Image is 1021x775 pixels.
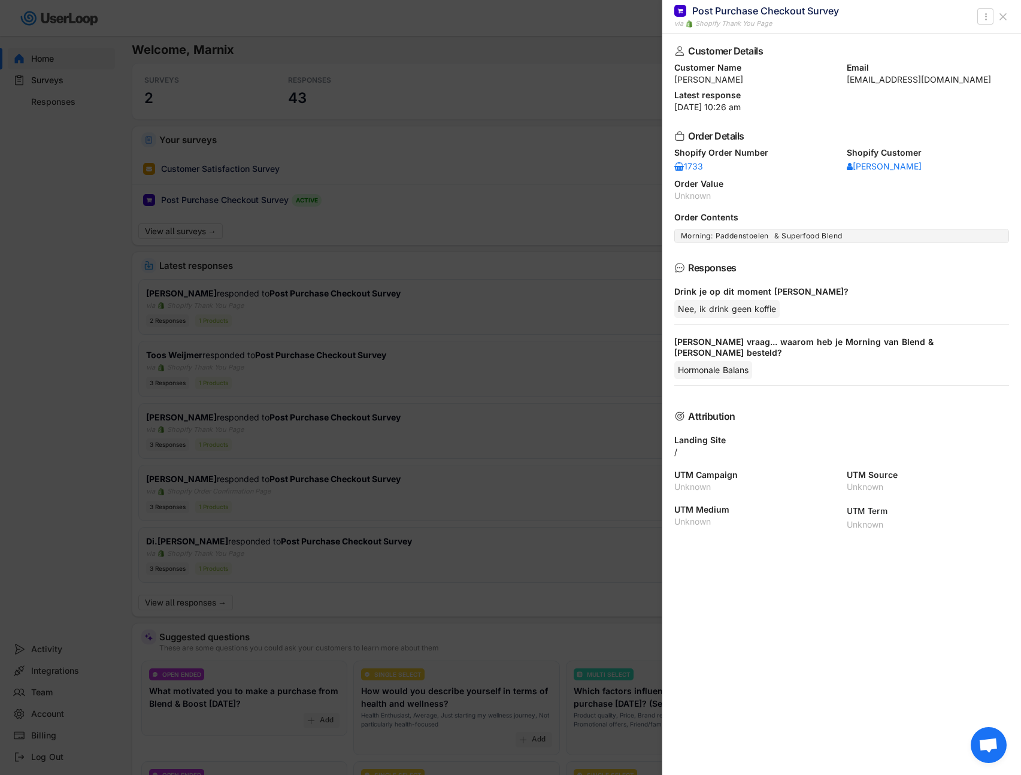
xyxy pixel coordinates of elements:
[674,361,752,379] div: Hormonale Balans
[674,192,1009,200] div: Unknown
[674,162,710,171] div: 1733
[847,75,1010,84] div: [EMAIL_ADDRESS][DOMAIN_NAME]
[686,20,693,28] img: 1156660_ecommerce_logo_shopify_icon%20%281%29.png
[674,63,837,72] div: Customer Name
[984,10,987,23] text: 
[681,231,1002,241] div: Morning: Paddenstoelen & Superfood Blend
[674,286,999,297] div: Drink je op dit moment [PERSON_NAME]?
[847,471,1010,479] div: UTM Source
[847,520,1010,529] div: Unknown
[847,505,1010,516] div: UTM Term
[674,337,999,358] div: [PERSON_NAME] vraag... waarom heb je Morning van Blend & [PERSON_NAME] besteld?
[695,19,772,29] div: Shopify Thank You Page
[674,75,837,84] div: [PERSON_NAME]
[847,162,922,171] div: [PERSON_NAME]
[674,300,780,318] div: Nee, ik drink geen koffie
[847,149,1010,157] div: Shopify Customer
[980,10,992,24] button: 
[674,19,683,29] div: via
[674,91,1009,99] div: Latest response
[847,483,1010,491] div: Unknown
[674,517,837,526] div: Unknown
[674,448,1009,456] div: /
[692,4,839,17] div: Post Purchase Checkout Survey
[674,161,710,172] a: 1733
[847,63,1010,72] div: Email
[674,213,1009,222] div: Order Contents
[674,471,837,479] div: UTM Campaign
[674,103,1009,111] div: [DATE] 10:26 am
[971,727,1007,763] a: Open chat
[674,180,1009,188] div: Order Value
[688,131,990,141] div: Order Details
[674,149,837,157] div: Shopify Order Number
[674,505,837,514] div: UTM Medium
[847,161,922,172] a: [PERSON_NAME]
[688,46,990,56] div: Customer Details
[674,436,1009,444] div: Landing Site
[688,411,990,421] div: Attribution
[688,263,990,273] div: Responses
[674,483,837,491] div: Unknown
